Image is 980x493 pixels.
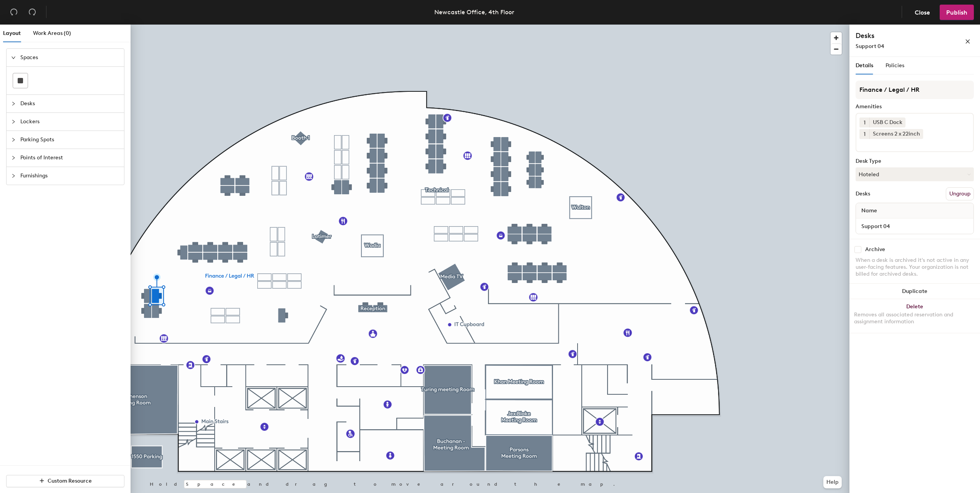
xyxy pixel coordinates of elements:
span: Points of Interest [20,149,119,167]
button: Ungroup [946,187,974,200]
button: Close [908,5,937,20]
span: close [965,39,970,44]
button: 1 [859,129,869,139]
span: Publish [946,9,967,16]
div: Desk Type [856,158,974,164]
button: Redo (⌘ + ⇧ + Z) [25,5,40,20]
div: Archive [865,246,885,253]
span: 1 [864,130,866,138]
span: Details [856,62,873,69]
span: 1 [864,119,866,127]
span: Spaces [20,49,119,66]
span: Furnishings [20,167,119,185]
div: Amenities [856,104,974,110]
span: collapsed [11,156,16,160]
span: undo [10,8,18,16]
span: Custom Resource [48,478,92,484]
button: Hoteled [856,167,974,181]
span: Close [915,9,930,16]
span: Parking Spots [20,131,119,149]
span: collapsed [11,137,16,142]
span: expanded [11,55,16,60]
button: 1 [859,117,869,127]
span: Desks [20,95,119,112]
div: Desks [856,191,870,197]
span: Layout [3,30,21,36]
div: Screens 2 x 22inch [869,129,923,139]
div: Newcastle Office, 4th Floor [434,7,514,17]
button: Custom Resource [6,475,124,487]
span: collapsed [11,101,16,106]
div: Removes all associated reservation and assignment information [854,311,975,325]
span: Support 04 [856,43,884,50]
div: USB C Dock [869,117,906,127]
button: Publish [940,5,974,20]
button: DeleteRemoves all associated reservation and assignment information [849,299,980,333]
div: When a desk is archived it's not active in any user-facing features. Your organization is not bil... [856,257,974,278]
span: collapsed [11,174,16,178]
span: Policies [886,62,904,69]
button: Undo (⌘ + Z) [6,5,22,20]
span: Work Areas (0) [33,30,71,36]
span: Lockers [20,113,119,131]
span: collapsed [11,119,16,124]
input: Unnamed desk [857,221,972,232]
span: Name [857,204,881,218]
h4: Desks [856,31,940,41]
button: Help [823,476,842,488]
button: Duplicate [849,284,980,299]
